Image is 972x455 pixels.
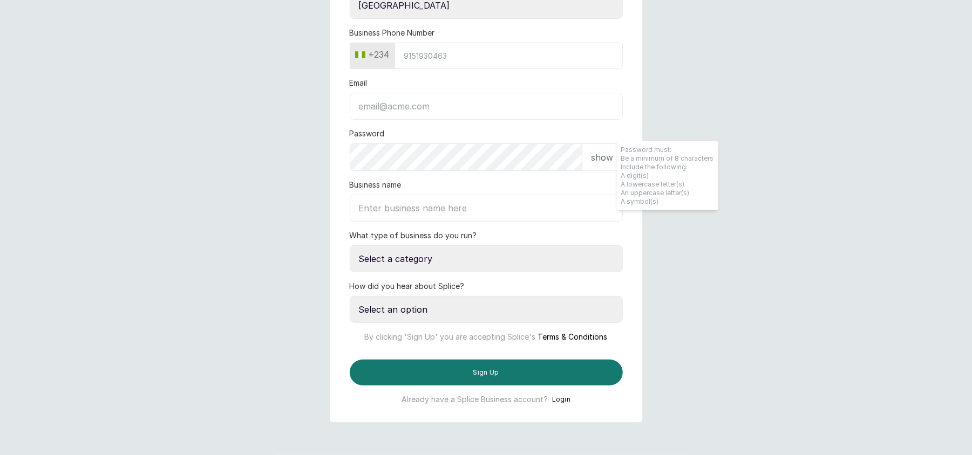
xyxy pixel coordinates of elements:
[350,230,477,241] label: What type of business do you run?
[350,128,385,139] label: Password
[350,195,623,222] input: Enter business name here
[621,189,714,197] li: An uppercase letter(s)
[538,332,608,341] span: Terms & Conditions
[402,394,548,405] p: Already have a Splice Business account?
[621,197,714,206] li: A symbol(s)
[591,151,613,164] p: show
[350,323,623,342] p: By clicking 'Sign Up' you are accepting Splice's
[350,78,368,88] label: Email
[552,394,571,405] button: Login
[350,180,402,190] label: Business name
[395,43,623,69] input: 9151930463
[350,27,435,38] label: Business Phone Number
[617,141,718,210] span: Password must: Be a minimum of 8 characters Include the following:
[351,46,393,63] button: +234
[621,171,714,180] li: A digit(s)
[350,93,623,120] input: email@acme.com
[350,281,465,292] label: How did you hear about Splice?
[350,360,623,385] button: Sign Up
[621,180,714,189] li: A lowercase letter(s)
